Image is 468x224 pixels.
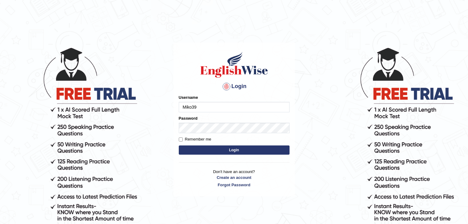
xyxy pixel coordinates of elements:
label: Password [179,115,198,121]
img: Logo of English Wise sign in for intelligent practice with AI [199,51,269,79]
p: Don't have an account? [179,169,290,188]
input: Remember me [179,137,183,141]
label: Remember me [179,136,211,142]
button: Login [179,145,290,155]
h4: Login [179,82,290,91]
a: Forgot Password [179,182,290,188]
a: Create an account [179,175,290,180]
label: Username [179,95,198,100]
